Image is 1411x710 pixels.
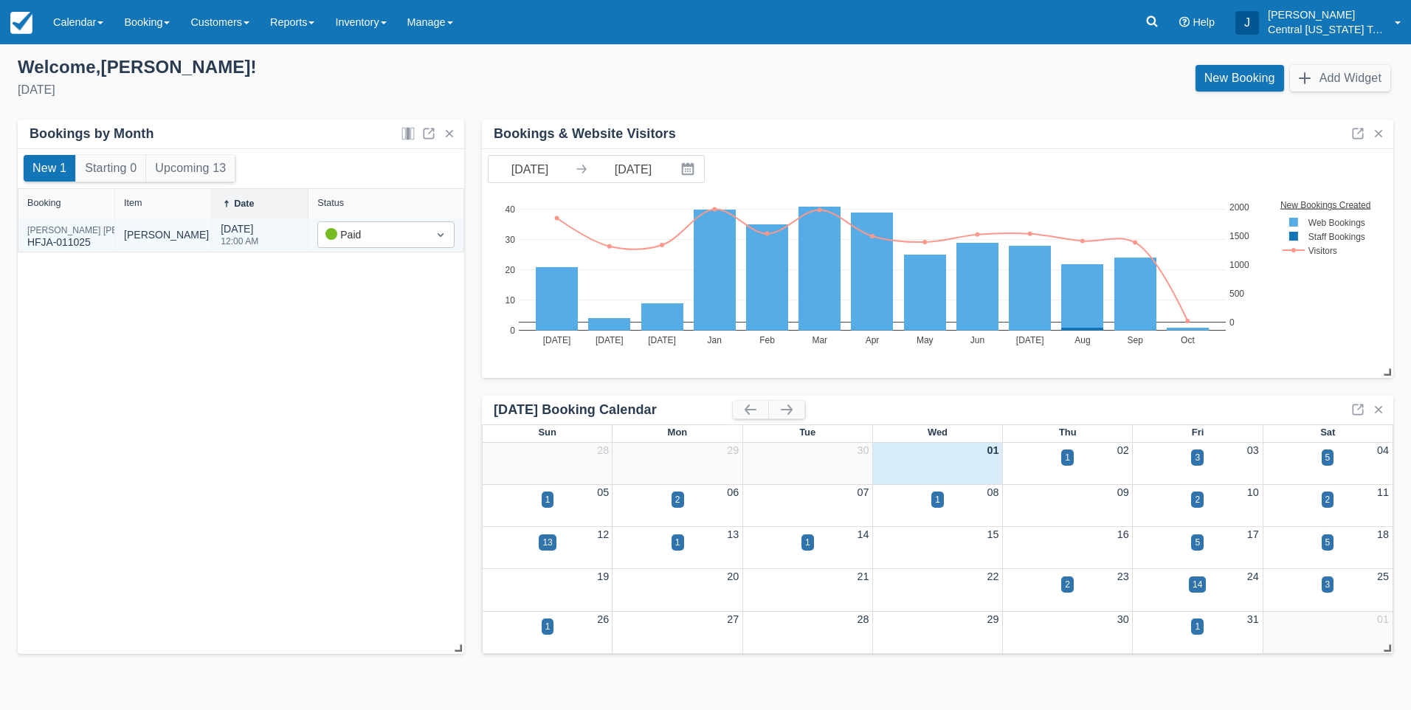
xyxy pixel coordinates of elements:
a: 16 [1117,528,1129,540]
div: 1 [545,620,551,633]
a: 27 [727,613,739,625]
div: [DATE] [18,81,694,99]
span: Mon [668,427,688,438]
a: 19 [597,571,609,582]
div: 1 [1065,451,1070,464]
a: 30 [857,444,869,456]
div: 2 [675,493,680,506]
span: Tue [799,427,815,438]
div: 2 [1065,578,1070,591]
a: 02 [1117,444,1129,456]
a: 30 [1117,613,1129,625]
a: 17 [1247,528,1259,540]
a: 05 [597,486,609,498]
div: 2 [1195,493,1200,506]
div: 1 [545,493,551,506]
button: Interact with the calendar and add the check-in date for your trip. [675,156,704,182]
a: 28 [857,613,869,625]
a: 07 [857,486,869,498]
a: 15 [987,528,999,540]
div: Welcome , [PERSON_NAME] ! [18,56,694,78]
a: 26 [597,613,609,625]
span: Thu [1059,427,1077,438]
span: Sat [1320,427,1335,438]
div: HFJA-011025 [27,226,176,250]
div: 1 [1195,620,1200,633]
div: 13 [542,536,552,549]
a: 21 [857,571,869,582]
i: Help [1179,17,1190,27]
span: Dropdown icon [433,227,448,242]
input: End Date [592,156,675,182]
p: [PERSON_NAME] [1268,7,1386,22]
a: 03 [1247,444,1259,456]
div: Date [234,199,254,209]
a: 01 [987,444,999,456]
a: 24 [1247,571,1259,582]
div: 3 [1195,451,1200,464]
a: 20 [727,571,739,582]
div: 12:00 AM [221,237,258,246]
div: 2 [1325,493,1331,506]
div: 5 [1325,451,1331,464]
text: New Bookings Created [1282,199,1373,210]
div: 1 [935,493,940,506]
a: 13 [727,528,739,540]
a: [PERSON_NAME] [PERSON_NAME]HFJA-011025 [27,232,176,238]
a: 04 [1377,444,1389,456]
div: [PERSON_NAME] [PERSON_NAME] [27,226,176,235]
a: 06 [727,486,739,498]
div: [PERSON_NAME] S private group transportation 10 guests [DATE] [124,227,431,243]
div: Bookings & Website Visitors [494,125,676,142]
a: 01 [1377,613,1389,625]
a: 18 [1377,528,1389,540]
span: Wed [928,427,948,438]
a: 12 [597,528,609,540]
a: 29 [727,444,739,456]
div: 5 [1325,536,1331,549]
img: checkfront-main-nav-mini-logo.png [10,12,32,34]
span: Help [1193,16,1215,28]
div: Booking [27,198,61,208]
a: New Booking [1196,65,1284,92]
a: 31 [1247,613,1259,625]
a: 11 [1377,486,1389,498]
a: 29 [987,613,999,625]
input: Start Date [489,156,571,182]
button: New 1 [24,155,75,182]
div: 1 [675,536,680,549]
a: 22 [987,571,999,582]
div: Item [124,198,142,208]
a: 23 [1117,571,1129,582]
div: 3 [1325,578,1331,591]
div: Paid [325,227,420,243]
a: 09 [1117,486,1129,498]
a: 08 [987,486,999,498]
button: Add Widget [1290,65,1390,92]
div: Status [317,198,344,208]
a: 14 [857,528,869,540]
a: 28 [597,444,609,456]
button: Upcoming 13 [146,155,235,182]
div: [DATE] Booking Calendar [494,401,733,418]
span: Fri [1192,427,1204,438]
div: 14 [1193,578,1202,591]
span: Sun [538,427,556,438]
a: 25 [1377,571,1389,582]
button: Starting 0 [76,155,145,182]
p: Central [US_STATE] Tours [1268,22,1386,37]
div: Bookings by Month [30,125,154,142]
div: [DATE] [221,221,258,255]
div: J [1235,11,1259,35]
a: 10 [1247,486,1259,498]
div: 5 [1195,536,1200,549]
div: 1 [805,536,810,549]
